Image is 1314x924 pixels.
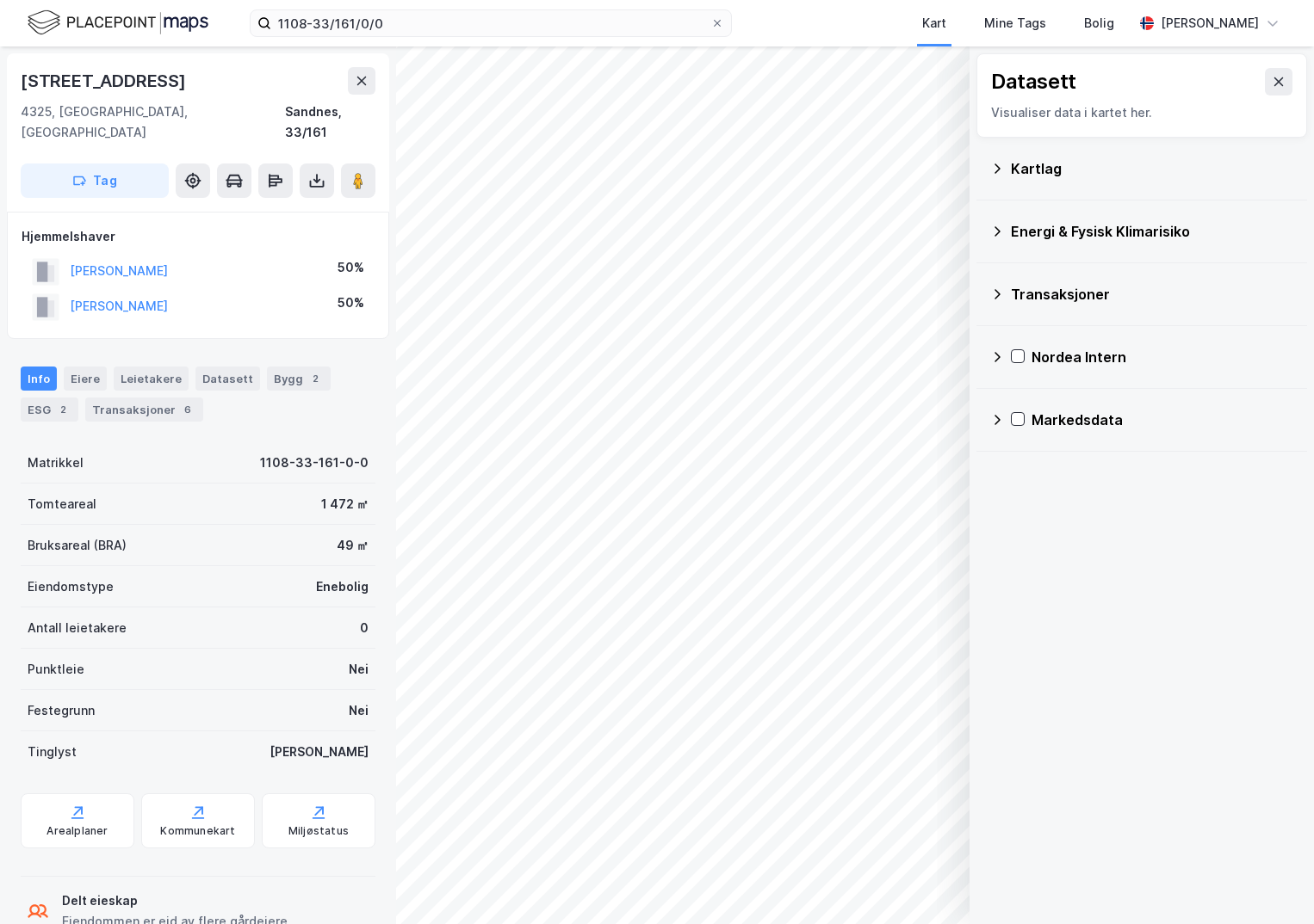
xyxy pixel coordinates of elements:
div: 1 472 ㎡ [321,494,369,514]
div: Delt eieskap [62,890,288,911]
div: [PERSON_NAME] [270,742,369,762]
iframe: Chat Widget [1228,841,1314,924]
div: 2 [307,370,324,387]
div: ESG [21,397,78,422]
div: 49 ㎡ [337,535,369,556]
div: Datasett [991,68,1076,95]
div: 50% [338,293,364,313]
button: Tag [21,163,169,198]
div: Nei [349,700,369,721]
div: Info [21,367,57,391]
div: Eiendomstype [28,576,114,597]
div: Enebolig [316,576,369,597]
div: 1108-33-161-0-0 [260,453,369,473]
div: Mine Tags [984,13,1046,34]
div: Sandnes, 33/161 [285,102,375,143]
div: 0 [360,618,369,638]
div: Punktleie [28,659,84,680]
div: [STREET_ADDRESS] [21,67,189,95]
div: [PERSON_NAME] [1161,13,1259,34]
div: Energi & Fysisk Klimarisiko [1011,221,1293,242]
div: Bruksareal (BRA) [28,535,127,556]
div: Nordea Intern [1032,347,1293,367]
div: Visualiser data i kartet her. [991,102,1292,123]
input: Søk på adresse, matrikkel, gårdeiere, leietakere eller personer [271,10,710,36]
div: Eiere [64,367,107,391]
div: Leietakere [114,367,189,391]
div: Kommunekart [160,824,235,838]
div: Kartlag [1011,158,1293,179]
div: 2 [54,401,71,418]
div: Bygg [267,367,331,391]
div: Miljøstatus [288,824,349,838]
div: Kart [922,13,946,34]
div: Transaksjoner [85,397,203,422]
div: Transaksjoner [1011,284,1293,305]
div: Matrikkel [28,453,84,473]
div: Hjemmelshaver [22,226,375,247]
div: Bolig [1084,13,1114,34]
img: logo.f888ab2527a4732fd821a326f86c7f29.svg [28,8,208,38]
div: Festegrunn [28,700,95,721]
div: Nei [349,659,369,680]
div: Arealplaner [46,824,108,838]
div: Tinglyst [28,742,77,762]
div: 6 [179,401,196,418]
div: Tomteareal [28,494,96,514]
div: Antall leietakere [28,618,127,638]
div: 50% [338,257,364,278]
div: 4325, [GEOGRAPHIC_DATA], [GEOGRAPHIC_DATA] [21,102,285,143]
div: Datasett [195,367,260,391]
div: Markedsdata [1032,410,1293,430]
